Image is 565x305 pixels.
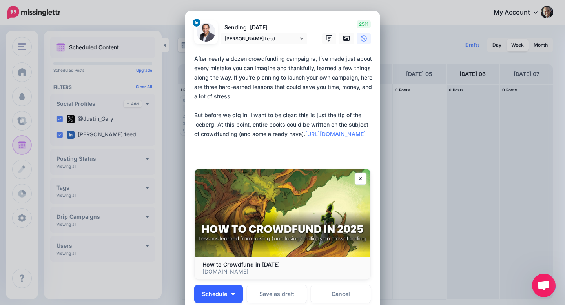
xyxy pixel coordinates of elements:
a: Cancel [311,285,371,303]
img: 1713975767145-37900.png [197,23,215,42]
button: Schedule [194,285,243,303]
button: Save as draft [247,285,307,303]
span: Schedule [202,291,227,297]
span: 2511 [357,20,371,28]
a: [PERSON_NAME] feed [221,33,307,44]
img: How to Crowdfund in 2025 [195,169,370,257]
p: [DOMAIN_NAME] [202,268,363,275]
span: [PERSON_NAME] feed [225,34,298,43]
div: After nearly a dozen crowdfunding campaigns, I’ve made just about every mistake you can imagine a... [194,54,375,139]
b: How to Crowdfund in [DATE] [202,261,280,268]
img: arrow-down-white.png [231,293,235,295]
p: Sending: [DATE] [221,23,307,32]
